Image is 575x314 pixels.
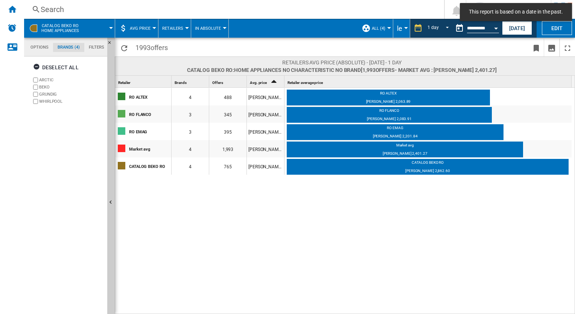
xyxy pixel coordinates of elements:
[129,158,171,174] div: CATALOG BEKO RO
[173,76,209,87] div: Sort None
[39,77,104,83] label: ARCTIC
[132,39,172,55] span: 1993
[287,81,323,85] span: Retailer average price
[467,8,565,16] span: This report is based on a date in the past.
[393,19,410,38] md-menu: Currency
[452,21,467,36] button: md-calendar
[209,157,246,175] div: 765
[209,105,246,123] div: 345
[172,88,209,105] div: 4
[41,23,79,33] span: CATALOG BEKO RO:Home appliances
[130,26,151,31] span: AVG Price
[397,19,406,38] button: le
[529,39,544,56] button: Bookmark this report
[33,92,38,97] input: brand.name
[39,91,104,97] label: GRUNDIG
[376,67,395,73] span: offers
[28,19,111,38] div: CATALOG BEKO ROHome appliances
[41,19,87,38] button: CATALOG BEKO ROHome appliances
[362,19,389,38] div: ALL (4)
[39,84,104,90] label: BEKO
[117,39,132,56] button: Reload
[33,78,38,82] input: brand.name
[287,143,523,150] div: Market avg
[107,38,116,51] button: Hide
[172,157,209,175] div: 4
[286,76,572,87] div: Retailer average price Sort None
[130,19,154,38] button: AVG Price
[211,76,246,87] div: Sort None
[195,19,225,38] button: In Absolute
[162,19,187,38] button: Retailers
[26,43,53,52] md-tab-item: Options
[129,89,171,105] div: RO ALTEX
[397,24,402,32] span: le
[117,76,171,87] div: Sort None
[187,59,497,66] span: Retailers AVG price (absolute) - [DATE] - 1 day
[39,99,104,104] label: WHIRLPOOL
[33,99,38,104] input: brand.name
[129,106,171,122] div: RO FLANCO
[287,160,569,168] div: CATALOG BEKO RO
[287,108,492,116] div: RO FLANCO
[250,81,267,85] span: Avg. price
[426,22,452,35] md-select: REPORTS.WIZARD.STEPS.REPORT.STEPS.REPORT_OPTIONS.PERIOD: 1 day
[209,140,246,157] div: 1,993
[172,105,209,123] div: 3
[33,61,79,74] div: Deselect all
[248,76,284,87] div: Sort Ascending
[502,21,532,35] button: [DATE]
[31,61,81,74] button: Deselect all
[211,76,246,87] div: Offers Sort None
[117,76,171,87] div: Retailer Sort None
[175,81,186,85] span: Brands
[372,26,385,31] span: ALL (4)
[287,99,490,107] div: [PERSON_NAME] 2,063.89
[247,140,284,157] div: [PERSON_NAME] 2,401.27
[84,43,109,52] md-tab-item: Filters
[33,85,38,90] input: brand.name
[212,81,223,85] span: Offers
[287,91,490,98] div: RO ALTEX
[287,151,523,159] div: [PERSON_NAME] 2,401.27
[286,76,572,87] div: Sort None
[287,125,504,133] div: RO EMAG
[247,123,284,140] div: [PERSON_NAME] 2,201.84
[172,140,209,157] div: 4
[268,81,280,85] span: Sort Ascending
[361,67,497,73] span: [1,993 ]
[162,26,183,31] span: Retailers
[372,19,389,38] button: ALL (4)
[119,19,154,38] div: AVG Price
[53,43,84,52] md-tab-item: Brands (4)
[247,157,284,175] div: [PERSON_NAME] 2,862.60
[542,21,572,35] button: Edit
[209,88,246,105] div: 488
[489,20,503,34] button: Open calendar
[287,168,569,176] div: [PERSON_NAME] 2,862.60
[129,123,171,139] div: RO EMAG
[41,4,424,15] div: Search
[452,19,500,38] div: This report is based on a date in the past.
[247,105,284,123] div: [PERSON_NAME] 2,083.91
[287,134,504,141] div: [PERSON_NAME] 2,201.84
[395,67,495,73] span: - Market avg : [PERSON_NAME] 2,401.27
[187,66,497,74] span: CATALOG BEKO RO:Home appliances No characteristic No brand
[151,44,168,52] span: offers
[247,88,284,105] div: [PERSON_NAME] 2,063.89
[427,25,439,30] div: 1 day
[209,123,246,140] div: 395
[118,81,131,85] span: Retailer
[195,26,221,31] span: In Absolute
[560,39,575,56] button: Maximize
[248,76,284,87] div: Avg. price Sort Ascending
[544,39,559,56] button: Download as image
[172,123,209,140] div: 3
[8,23,17,32] img: alerts-logo.svg
[129,141,171,157] div: Market avg
[173,76,209,87] div: Brands Sort None
[287,116,492,124] div: [PERSON_NAME] 2,083.91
